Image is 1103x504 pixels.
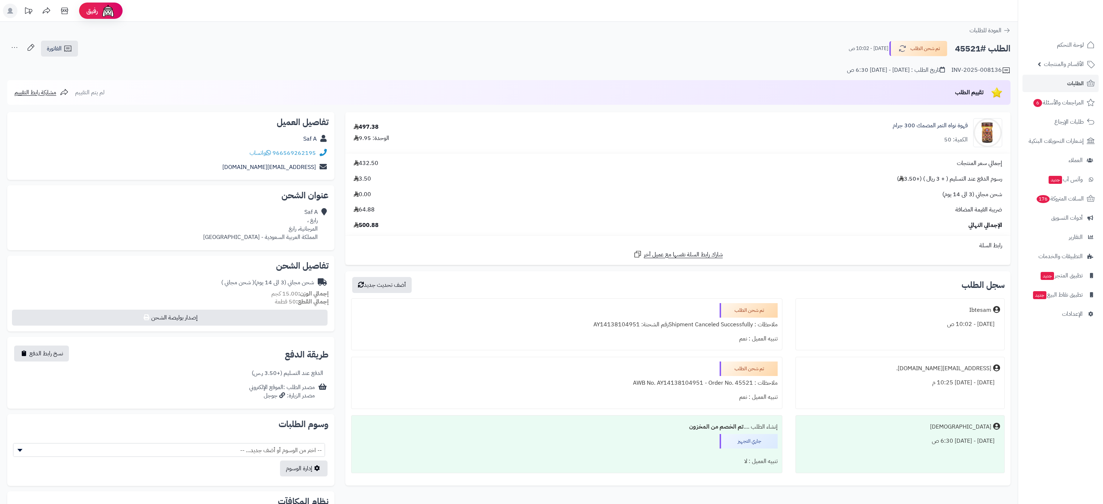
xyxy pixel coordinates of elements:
div: تم شحن الطلب [720,303,778,318]
img: 1706676570-Date%20Kernel%20Coffee%20300g-90x90.jpg [974,118,1002,147]
a: العملاء [1022,152,1099,169]
small: 50 قطعة [275,297,329,306]
div: [EMAIL_ADDRESS][DOMAIN_NAME]. [896,364,991,373]
div: جاري التجهيز [720,434,778,449]
span: جديد [1033,291,1046,299]
div: Saf A رابغ ، المرجانية، رابغ المملكة العربية السعودية - [GEOGRAPHIC_DATA] [203,208,318,241]
span: التقارير [1069,232,1083,242]
a: المراجعات والأسئلة6 [1022,94,1099,111]
img: logo-2.png [1054,18,1096,34]
div: الكمية: 50 [944,136,968,144]
a: الإعدادات [1022,305,1099,323]
span: جديد [1041,272,1054,280]
div: تم شحن الطلب [720,362,778,376]
small: 15.00 كجم [271,289,329,298]
span: 0.00 [354,190,371,199]
strong: إجمالي القطع: [296,297,329,306]
a: السلات المتروكة176 [1022,190,1099,207]
span: شارك رابط السلة نفسها مع عميل آخر [644,251,723,259]
span: الطلبات [1067,78,1084,88]
h3: سجل الطلب [962,281,1005,289]
div: مصدر الزيارة: جوجل [249,392,315,400]
h2: الطلب #45521 [955,41,1011,56]
span: الإجمالي النهائي [968,221,1002,230]
span: إشعارات التحويلات البنكية [1029,136,1084,146]
div: تاريخ الطلب : [DATE] - [DATE] 6:30 ص [847,66,945,74]
a: الطلبات [1022,75,1099,92]
img: ai-face.png [101,4,115,18]
div: [DATE] - [DATE] 6:30 ص [800,434,1000,448]
span: المراجعات والأسئلة [1033,98,1084,108]
button: تم شحن الطلب [889,41,947,56]
div: [DATE] - [DATE] 10:25 م [800,376,1000,390]
a: العودة للطلبات [970,26,1011,35]
div: رابط السلة [348,241,1008,250]
span: تطبيق نقاط البيع [1032,290,1083,300]
span: جديد [1049,176,1062,184]
div: الدفع عند التسليم (+3.50 ر.س) [252,369,323,377]
a: إدارة الوسوم [280,460,328,476]
div: Ibtesam [969,306,991,314]
div: تنبيه العميل : نعم [356,390,778,404]
span: -- اختر من الوسوم أو أضف جديد... -- [13,443,325,457]
button: إصدار بوليصة الشحن [12,310,328,326]
span: الأقسام والمنتجات [1044,59,1084,69]
span: مشاركة رابط التقييم [15,88,56,97]
button: أضف تحديث جديد [352,277,412,293]
strong: إجمالي الوزن: [298,289,329,298]
div: مصدر الطلب :الموقع الإلكتروني [249,383,315,400]
a: إشعارات التحويلات البنكية [1022,132,1099,150]
span: 432.50 [354,159,378,168]
a: طلبات الإرجاع [1022,113,1099,131]
a: [EMAIL_ADDRESS][DOMAIN_NAME] [222,163,316,172]
h2: تفاصيل العميل [13,118,329,127]
div: إنشاء الطلب .... [356,420,778,434]
span: 3.50 [354,175,371,183]
span: 176 [1037,195,1050,203]
a: تطبيق نقاط البيعجديد [1022,286,1099,303]
span: 6 [1033,99,1042,107]
span: نسخ رابط الدفع [29,349,63,358]
a: أدوات التسويق [1022,209,1099,227]
a: Saf A [303,135,317,143]
button: نسخ رابط الدفع [14,346,69,362]
div: شحن مجاني (3 الى 14 يوم) [221,278,314,287]
div: تنبيه العميل : نعم [356,332,778,346]
a: تطبيق المتجرجديد [1022,267,1099,284]
span: أدوات التسويق [1051,213,1083,223]
span: العملاء [1069,155,1083,165]
span: تطبيق المتجر [1040,270,1083,281]
span: رفيق [86,7,98,15]
span: 500.88 [354,221,379,230]
span: ( شحن مجاني ) [221,278,254,287]
a: مشاركة رابط التقييم [15,88,69,97]
small: [DATE] - 10:02 ص [849,45,888,52]
span: لم يتم التقييم [75,88,104,97]
div: [DATE] - 10:02 ص [800,317,1000,331]
span: رسوم الدفع عند التسليم ( + 3 ريال ) (+3.50 ) [897,175,1002,183]
b: تم الخصم من المخزون [689,422,744,431]
a: واتساب [250,149,271,157]
div: 497.38 [354,123,379,131]
a: تحديثات المنصة [19,4,37,20]
a: شارك رابط السلة نفسها مع عميل آخر [633,250,723,259]
div: INV-2025-008136 [951,66,1011,75]
a: لوحة التحكم [1022,36,1099,54]
h2: وسوم الطلبات [13,420,329,429]
div: ملاحظات : AWB No. AY14138104951 - Order No. 45521 [356,376,778,390]
span: تقييم الطلب [955,88,984,97]
h2: تفاصيل الشحن [13,261,329,270]
a: وآتس آبجديد [1022,171,1099,188]
span: العودة للطلبات [970,26,1001,35]
a: الفاتورة [41,41,78,57]
span: لوحة التحكم [1057,40,1084,50]
span: 64.88 [354,206,375,214]
div: ملاحظات : Shipment Canceled Successfullyرقم الشحنة: AY14138104951 [356,318,778,332]
span: إجمالي سعر المنتجات [957,159,1002,168]
a: التقارير [1022,228,1099,246]
a: التطبيقات والخدمات [1022,248,1099,265]
span: -- اختر من الوسوم أو أضف جديد... -- [13,443,325,457]
a: قهوة نواه التمر المصمك 300 جرام [893,121,968,130]
span: وآتس آب [1048,174,1083,185]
